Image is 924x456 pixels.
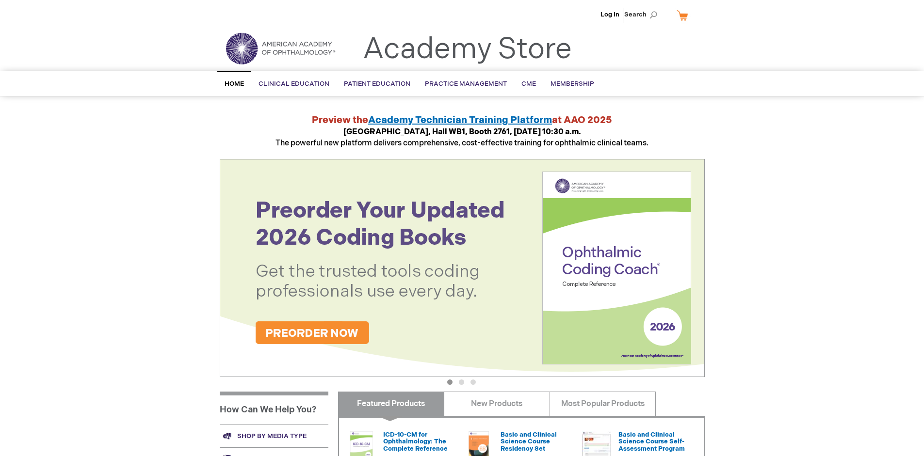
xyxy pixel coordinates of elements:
a: Basic and Clinical Science Course Residency Set [501,431,557,453]
strong: Preview the at AAO 2025 [312,114,612,126]
a: Most Popular Products [550,392,656,416]
a: Featured Products [338,392,444,416]
a: Academy Store [363,32,572,67]
a: Basic and Clinical Science Course Self-Assessment Program [618,431,685,453]
h1: How Can We Help You? [220,392,328,425]
button: 1 of 3 [447,379,453,385]
span: Membership [551,80,594,88]
a: ICD-10-CM for Ophthalmology: The Complete Reference [383,431,448,453]
span: The powerful new platform delivers comprehensive, cost-effective training for ophthalmic clinical... [276,127,648,148]
span: Search [624,5,661,24]
strong: [GEOGRAPHIC_DATA], Hall WB1, Booth 2761, [DATE] 10:30 a.m. [343,127,581,137]
a: Log In [600,11,619,18]
span: Clinical Education [259,80,329,88]
a: Academy Technician Training Platform [368,114,552,126]
span: Practice Management [425,80,507,88]
span: Patient Education [344,80,410,88]
a: New Products [444,392,550,416]
a: Shop by media type [220,425,328,447]
span: Home [225,80,244,88]
span: CME [521,80,536,88]
button: 3 of 3 [470,379,476,385]
button: 2 of 3 [459,379,464,385]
